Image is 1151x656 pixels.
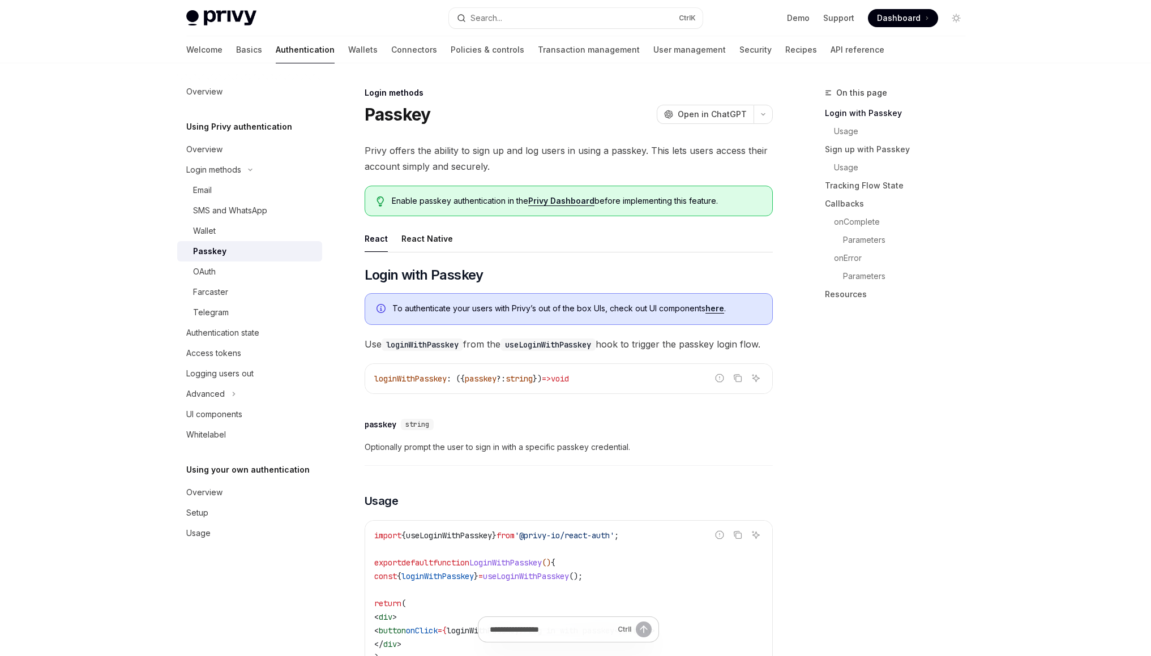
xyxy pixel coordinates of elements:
[177,139,322,160] a: Overview
[193,183,212,197] div: Email
[365,266,483,284] span: Login with Passkey
[538,36,640,63] a: Transaction management
[193,245,226,258] div: Passkey
[186,486,223,499] div: Overview
[542,374,551,384] span: =>
[836,86,887,100] span: On this page
[374,612,379,622] span: <
[177,404,322,425] a: UI components
[177,180,322,200] a: Email
[376,196,384,207] svg: Tip
[177,282,322,302] a: Farcaster
[825,249,974,267] a: onError
[469,558,542,568] span: LoginWithPasskey
[177,241,322,261] a: Passkey
[186,163,241,177] div: Login methods
[787,12,810,24] a: Demo
[401,558,433,568] span: default
[868,9,938,27] a: Dashboard
[365,143,773,174] span: Privy offers the ability to sign up and log users in using a passkey. This lets users access thei...
[636,621,652,637] button: Send message
[877,12,921,24] span: Dashboard
[433,558,469,568] span: function
[401,598,406,608] span: (
[465,374,497,384] span: passkey
[186,120,292,134] h5: Using Privy authentication
[177,82,322,102] a: Overview
[825,285,974,303] a: Resources
[186,143,223,156] div: Overview
[374,558,401,568] span: export
[186,428,226,441] div: Whitelabel
[825,158,974,177] a: Usage
[497,530,515,541] span: from
[515,530,614,541] span: '@privy-io/react-auth'
[177,503,322,523] a: Setup
[405,420,429,429] span: string
[785,36,817,63] a: Recipes
[748,528,763,542] button: Ask AI
[947,9,965,27] button: Toggle dark mode
[186,10,256,26] img: light logo
[365,225,388,252] div: React
[382,338,463,351] code: loginWithPasskey
[391,36,437,63] a: Connectors
[193,224,216,238] div: Wallet
[177,302,322,323] a: Telegram
[177,384,322,404] button: Toggle Advanced section
[478,571,483,581] span: =
[825,213,974,231] a: onComplete
[449,8,703,28] button: Open search
[365,440,773,454] span: Optionally prompt the user to sign in with a specific passkey credential.
[186,408,242,421] div: UI components
[490,617,613,642] input: Ask a question...
[276,36,335,63] a: Authentication
[653,36,726,63] a: User management
[569,571,583,581] span: ();
[379,612,392,622] span: div
[401,225,453,252] div: React Native
[678,109,747,120] span: Open in ChatGPT
[186,526,211,540] div: Usage
[705,303,724,314] a: here
[376,304,388,315] svg: Info
[712,528,727,542] button: Report incorrect code
[193,306,229,319] div: Telegram
[186,346,241,360] div: Access tokens
[500,338,596,351] code: useLoginWithPasskey
[186,36,223,63] a: Welcome
[679,14,696,23] span: Ctrl K
[730,371,745,385] button: Copy the contents from the code block
[177,261,322,282] a: OAuth
[406,530,492,541] span: useLoginWithPasskey
[193,204,267,217] div: SMS and WhatsApp
[186,463,310,477] h5: Using your own authentication
[825,231,974,249] a: Parameters
[551,558,555,568] span: {
[825,195,974,213] a: Callbacks
[177,221,322,241] a: Wallet
[825,177,974,195] a: Tracking Flow State
[365,419,396,430] div: passkey
[177,200,322,221] a: SMS and WhatsApp
[177,343,322,363] a: Access tokens
[825,267,974,285] a: Parameters
[177,523,322,543] a: Usage
[397,571,401,581] span: {
[528,196,594,206] a: Privy Dashboard
[506,374,533,384] span: string
[186,367,254,380] div: Logging users out
[825,104,974,122] a: Login with Passkey
[831,36,884,63] a: API reference
[551,374,569,384] span: void
[825,140,974,158] a: Sign up with Passkey
[177,323,322,343] a: Authentication state
[401,571,474,581] span: loginWithPasskey
[474,571,478,581] span: }
[533,374,542,384] span: })
[748,371,763,385] button: Ask AI
[392,303,761,314] span: To authenticate your users with Privy’s out of the box UIs, check out UI components .
[712,371,727,385] button: Report incorrect code
[236,36,262,63] a: Basics
[657,105,754,124] button: Open in ChatGPT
